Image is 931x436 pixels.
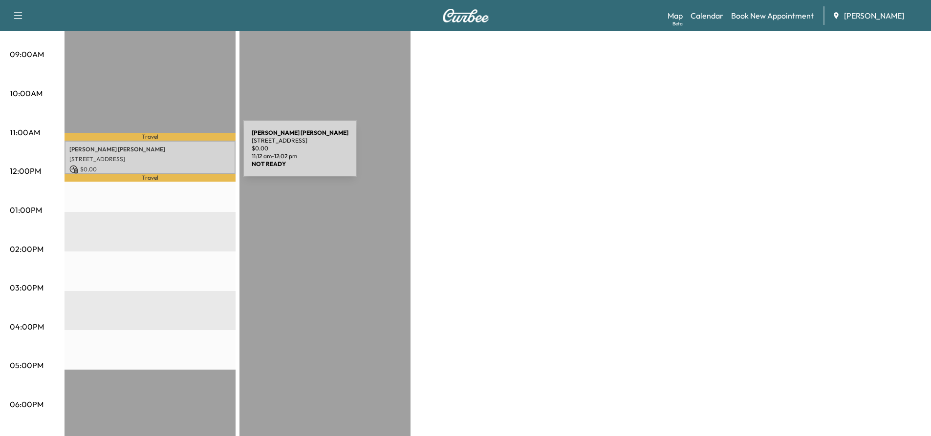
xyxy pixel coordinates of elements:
[10,398,43,410] p: 06:00PM
[672,20,683,27] div: Beta
[10,321,44,332] p: 04:00PM
[10,126,40,138] p: 11:00AM
[10,243,43,255] p: 02:00PM
[668,10,683,21] a: MapBeta
[69,155,231,163] p: [STREET_ADDRESS]
[442,9,489,22] img: Curbee Logo
[10,48,44,60] p: 09:00AM
[10,87,43,99] p: 10:00AM
[10,282,43,293] p: 03:00PM
[844,10,904,21] span: [PERSON_NAME]
[69,145,231,153] p: [PERSON_NAME] [PERSON_NAME]
[731,10,814,21] a: Book New Appointment
[10,204,42,216] p: 01:00PM
[65,174,236,182] p: Travel
[10,165,41,177] p: 12:00PM
[691,10,723,21] a: Calendar
[10,359,43,371] p: 05:00PM
[69,165,231,174] p: $ 0.00
[65,133,236,141] p: Travel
